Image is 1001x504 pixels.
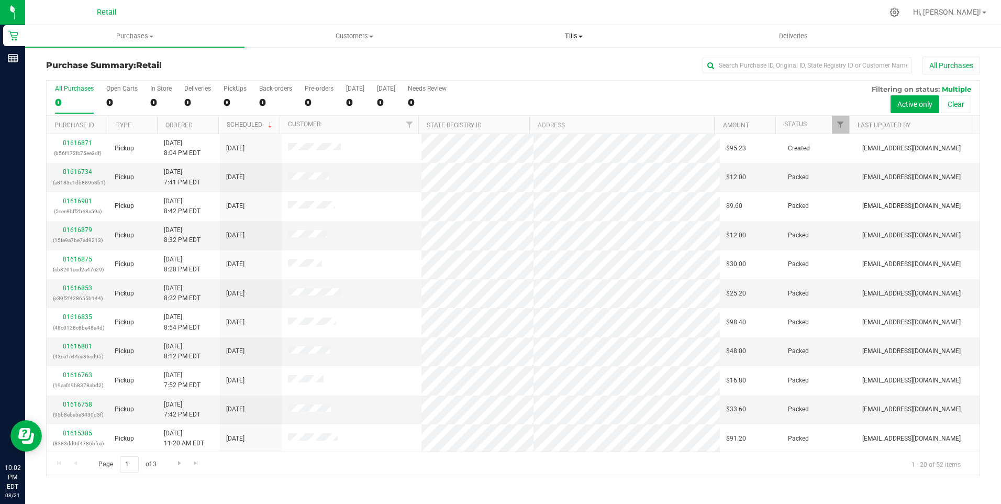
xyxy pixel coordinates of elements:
[53,293,102,303] p: (e39f2f428655b144)
[259,96,292,108] div: 0
[164,283,201,303] span: [DATE] 8:22 PM EDT
[922,57,980,74] button: All Purchases
[8,30,18,41] inline-svg: Retail
[63,226,92,234] a: 01616879
[54,122,94,129] a: Purchase ID
[862,231,961,240] span: [EMAIL_ADDRESS][DOMAIN_NAME]
[150,85,172,92] div: In Store
[346,85,364,92] div: [DATE]
[115,231,134,240] span: Pickup
[464,25,684,47] a: Tills
[5,491,20,499] p: 08/21
[862,404,961,414] span: [EMAIL_ADDRESS][DOMAIN_NAME]
[288,120,320,128] a: Customer
[25,25,244,47] a: Purchases
[53,178,102,188] p: (a8183e1db88963b1)
[53,410,102,420] p: (95b8eba5e3430d3f)
[244,25,464,47] a: Customers
[63,313,92,321] a: 01616835
[115,434,134,444] span: Pickup
[53,265,102,275] p: (cb3201acd2a47c29)
[226,376,244,386] span: [DATE]
[115,201,134,211] span: Pickup
[164,196,201,216] span: [DATE] 8:42 PM EDT
[53,235,102,245] p: (15fe9a7be7ad9213)
[788,376,809,386] span: Packed
[164,400,201,420] span: [DATE] 7:42 PM EDT
[726,404,746,414] span: $33.60
[63,401,92,408] a: 01616758
[53,323,102,333] p: (48c0128c8be48a4d)
[788,144,810,154] span: Created
[63,168,92,176] a: 01616734
[46,61,358,70] h3: Purchase Summary:
[150,96,172,108] div: 0
[305,96,333,108] div: 0
[726,376,746,386] span: $16.80
[90,456,165,473] span: Page of 3
[788,172,809,182] span: Packed
[188,456,204,470] a: Go to the last page
[10,420,42,452] iframe: Resource center
[226,201,244,211] span: [DATE]
[862,144,961,154] span: [EMAIL_ADDRESS][DOMAIN_NAME]
[788,259,809,269] span: Packed
[408,96,447,108] div: 0
[427,122,482,129] a: State Registry ID
[184,85,211,92] div: Deliveries
[226,289,244,299] span: [DATE]
[788,231,809,240] span: Packed
[164,225,201,245] span: [DATE] 8:32 PM EDT
[788,289,809,299] span: Packed
[106,85,138,92] div: Open Carts
[723,122,749,129] a: Amount
[784,120,807,128] a: Status
[788,404,809,414] span: Packed
[115,346,134,356] span: Pickup
[55,96,94,108] div: 0
[53,206,102,216] p: (5cee8bff2b48a59a)
[53,380,102,390] p: (19aafd9b8378abd2)
[97,8,117,17] span: Retail
[862,434,961,444] span: [EMAIL_ADDRESS][DOMAIN_NAME]
[165,122,193,129] a: Ordered
[377,85,395,92] div: [DATE]
[726,172,746,182] span: $12.00
[226,231,244,240] span: [DATE]
[226,434,244,444] span: [DATE]
[726,231,746,240] span: $12.00
[862,376,961,386] span: [EMAIL_ADDRESS][DOMAIN_NAME]
[259,85,292,92] div: Back-orders
[245,31,463,41] span: Customers
[788,434,809,444] span: Packed
[115,144,134,154] span: Pickup
[942,85,971,93] span: Multiple
[788,201,809,211] span: Packed
[115,376,134,386] span: Pickup
[408,85,447,92] div: Needs Review
[377,96,395,108] div: 0
[832,116,849,134] a: Filter
[224,96,247,108] div: 0
[903,456,969,472] span: 1 - 20 of 52 items
[891,95,939,113] button: Active only
[726,434,746,444] span: $91.20
[703,58,912,73] input: Search Purchase ID, Original ID, State Registry ID or Customer Name...
[115,259,134,269] span: Pickup
[765,31,822,41] span: Deliveries
[164,167,201,187] span: [DATE] 7:41 PM EDT
[862,289,961,299] span: [EMAIL_ADDRESS][DOMAIN_NAME]
[172,456,187,470] a: Go to the next page
[136,60,162,70] span: Retail
[116,122,131,129] a: Type
[115,404,134,414] span: Pickup
[63,284,92,292] a: 01616853
[5,463,20,491] p: 10:02 PM EDT
[164,138,201,158] span: [DATE] 8:04 PM EDT
[226,259,244,269] span: [DATE]
[941,95,971,113] button: Clear
[858,122,910,129] a: Last Updated By
[862,201,961,211] span: [EMAIL_ADDRESS][DOMAIN_NAME]
[53,439,102,448] p: (8383dd0d4786bfca)
[63,139,92,147] a: 01616871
